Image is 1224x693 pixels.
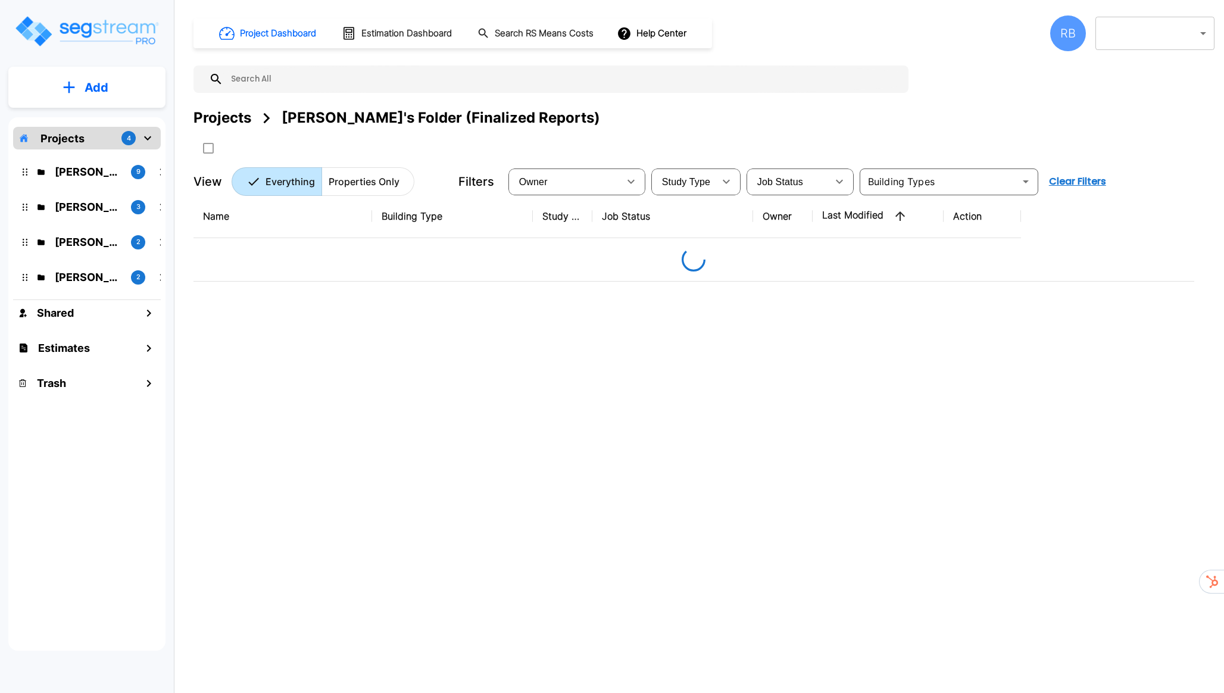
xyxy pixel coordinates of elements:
p: Kristina's Folder (Finalized Reports) [55,164,121,180]
input: Search All [223,65,903,93]
th: Job Status [592,195,753,238]
th: Building Type [372,195,533,238]
th: Study Type [533,195,592,238]
button: Estimation Dashboard [337,21,458,46]
p: 4 [127,133,131,143]
span: Owner [519,177,548,187]
button: Open [1017,173,1034,190]
h1: Estimates [38,340,90,356]
th: Name [193,195,372,238]
div: Projects [193,107,251,129]
p: Karina's Folder [55,234,121,250]
h1: Estimation Dashboard [361,27,452,40]
p: Everything [266,174,315,189]
h1: Trash [37,375,66,391]
th: Action [944,195,1021,238]
div: Platform [232,167,414,196]
span: Job Status [757,177,803,187]
div: Select [511,165,619,198]
button: SelectAll [196,136,220,160]
p: Projects [40,130,85,146]
th: Owner [753,195,813,238]
button: Properties Only [321,167,414,196]
p: View [193,173,222,191]
span: Study Type [662,177,710,187]
h1: Shared [37,305,74,321]
p: Filters [458,173,494,191]
p: 2 [136,272,140,282]
div: Select [749,165,828,198]
button: Add [8,70,166,105]
h1: Project Dashboard [240,27,316,40]
p: Jon's Folder [55,199,121,215]
p: Add [85,79,108,96]
button: Help Center [614,22,691,45]
th: Last Modified [813,195,944,238]
p: M.E. Folder [55,269,121,285]
p: Properties Only [329,174,399,189]
button: Clear Filters [1044,170,1111,193]
h1: Search RS Means Costs [495,27,594,40]
img: Logo [14,14,160,48]
input: Building Types [863,173,1015,190]
div: RB [1050,15,1086,51]
button: Project Dashboard [214,20,323,46]
p: 9 [136,167,140,177]
div: [PERSON_NAME]'s Folder (Finalized Reports) [282,107,600,129]
p: 2 [136,237,140,247]
p: 3 [136,202,140,212]
button: Everything [232,167,322,196]
button: Search RS Means Costs [473,22,600,45]
div: Select [654,165,714,198]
